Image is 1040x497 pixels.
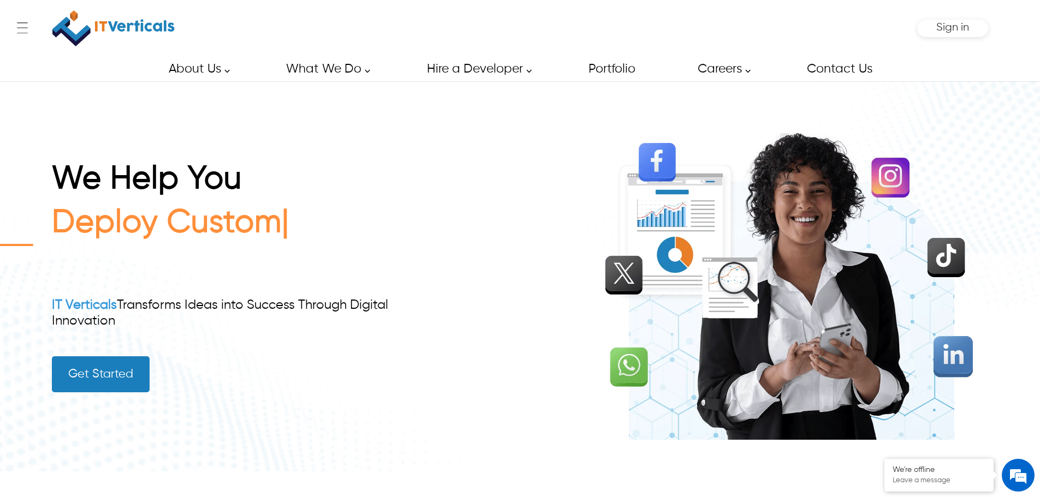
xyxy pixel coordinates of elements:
[179,5,205,32] div: Minimize live chat window
[52,297,426,329] div: Transforms Ideas into Success Through Digital Innovation
[23,137,191,248] span: We are offline. Please leave us a message.
[52,356,150,392] a: Get Started
[156,57,236,81] a: About Us
[893,465,985,475] div: We're offline
[19,65,46,71] img: logo_Zg8I0qSkbAqR2WFHt3p6CTuqpyXMFPubPcD2OT02zFN43Cy9FUNNG3NEPhM_Q1qe_.png
[52,207,282,239] span: Deploy Custom
[274,57,376,81] a: What We Do
[52,160,426,204] h1: We Help You
[160,336,198,351] em: Submit
[75,286,83,293] img: salesiqlogo_leal7QplfZFryJ6FIlVepeu7OftD7mt8q6exU6-34PB8prfIgodN67KcxXM9Y7JQ_.png
[576,57,647,81] a: Portfolio
[57,61,183,75] div: Leave a message
[52,5,175,51] img: IT Verticals Inc
[936,22,969,33] span: Sign in
[936,25,969,32] a: Sign in
[893,476,985,485] p: Leave a message
[5,298,208,336] textarea: Type your message and click 'Submit'
[86,286,139,294] em: Driven by SalesIQ
[794,57,884,81] a: Contact Us
[685,57,757,81] a: Careers
[414,57,538,81] a: Hire a Developer
[595,112,988,440] img: deploy
[52,298,117,312] a: IT Verticals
